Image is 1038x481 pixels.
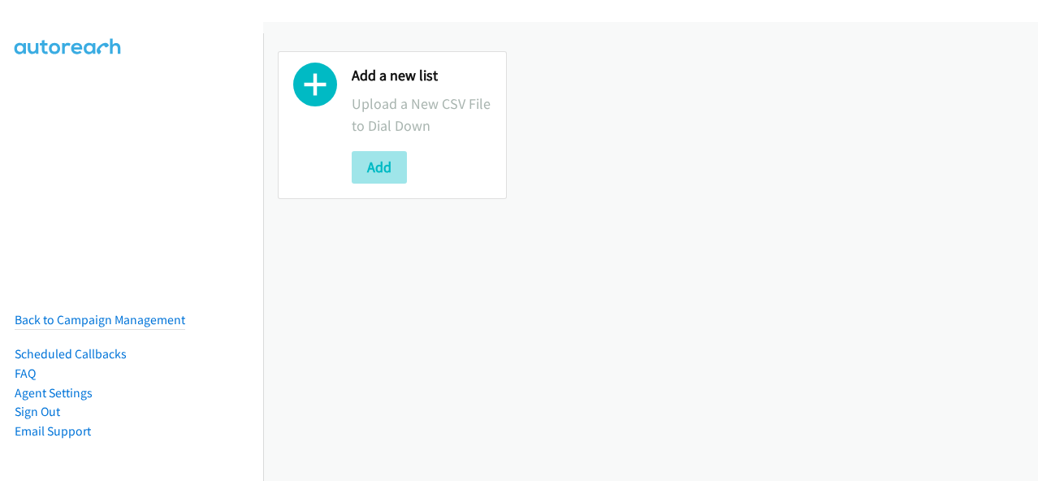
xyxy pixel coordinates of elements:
p: Upload a New CSV File to Dial Down [352,93,491,136]
a: Agent Settings [15,385,93,401]
a: Sign Out [15,404,60,419]
a: Scheduled Callbacks [15,346,127,362]
a: Back to Campaign Management [15,312,185,327]
h2: Add a new list [352,67,491,85]
a: FAQ [15,366,36,381]
a: Email Support [15,423,91,439]
button: Add [352,151,407,184]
